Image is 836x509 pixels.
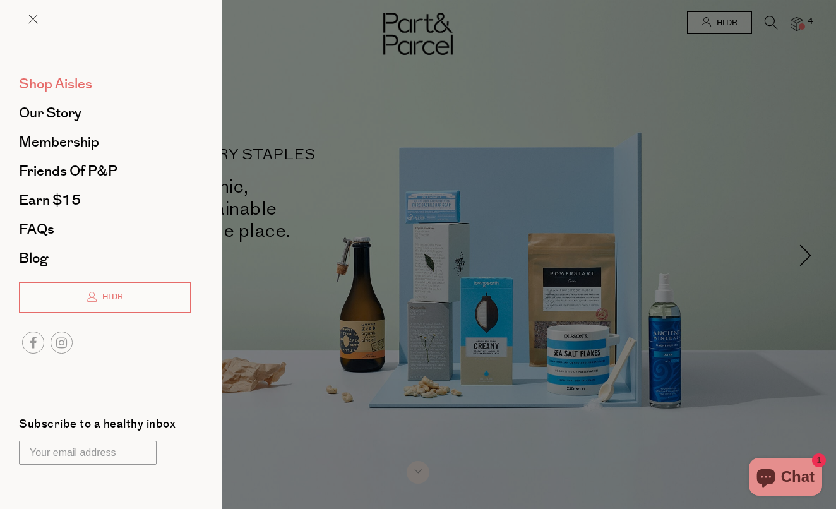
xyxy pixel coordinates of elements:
a: Earn $15 [19,193,191,207]
input: Your email address [19,441,157,465]
a: Friends of P&P [19,164,191,178]
span: FAQs [19,219,54,239]
span: Shop Aisles [19,74,92,94]
label: Subscribe to a healthy inbox [19,419,176,434]
span: Earn $15 [19,190,81,210]
span: Blog [19,248,48,268]
a: Our Story [19,106,191,120]
a: FAQs [19,222,191,236]
inbox-online-store-chat: Shopify online store chat [745,458,826,499]
a: Hi DR [19,282,191,313]
span: Hi DR [99,292,123,302]
span: Membership [19,132,99,152]
span: Friends of P&P [19,161,117,181]
a: Membership [19,135,191,149]
a: Shop Aisles [19,77,191,91]
span: Our Story [19,103,81,123]
a: Blog [19,251,191,265]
